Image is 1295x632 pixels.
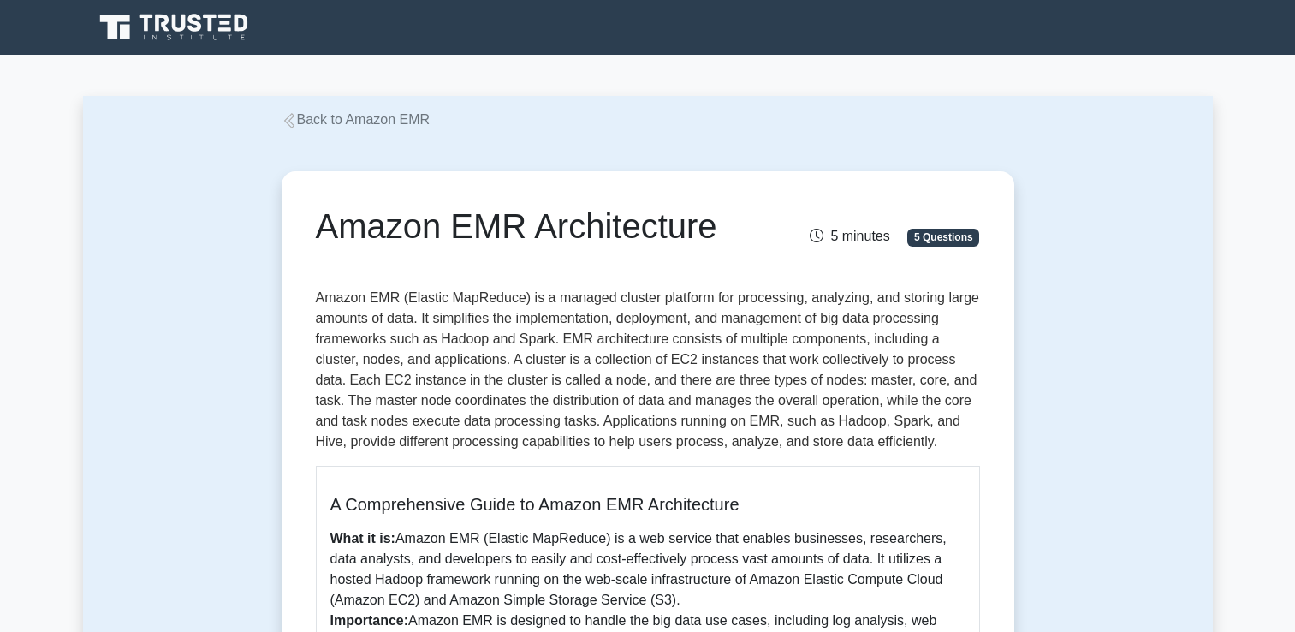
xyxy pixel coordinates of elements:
[810,229,889,243] span: 5 minutes
[330,494,965,515] h5: A Comprehensive Guide to Amazon EMR Architecture
[316,288,980,452] p: Amazon EMR (Elastic MapReduce) is a managed cluster platform for processing, analyzing, and stori...
[330,531,395,546] b: What it is:
[316,206,751,247] h1: Amazon EMR Architecture
[330,613,409,628] b: Importance:
[282,112,431,127] a: Back to Amazon EMR
[907,229,979,246] span: 5 Questions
